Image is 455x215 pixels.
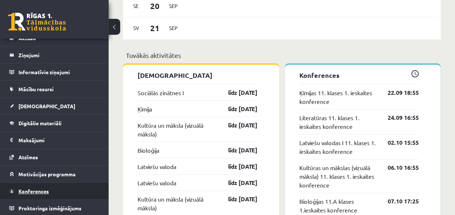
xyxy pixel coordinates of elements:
[299,197,377,214] a: Bioloģijas 11.A klases 1.ieskaites konference
[129,22,144,34] span: Sv
[215,88,257,97] a: līdz [DATE]
[299,163,377,189] a: Kultūras un mākslas (vizuālā māksla) 11. klases 1. ieskaites konference
[215,194,257,203] a: līdz [DATE]
[215,146,257,154] a: līdz [DATE]
[9,115,100,131] a: Digitālie materiāli
[18,205,81,211] span: Proktoringa izmēģinājums
[138,121,215,138] a: Kultūra un māksla (vizuālā māksla)
[138,104,152,113] a: Ķīmija
[138,178,176,187] a: Latviešu valoda
[9,132,100,148] a: Maksājumi
[18,86,54,92] span: Mācību resursi
[166,22,181,34] span: Sep
[215,178,257,187] a: līdz [DATE]
[215,121,257,129] a: līdz [DATE]
[138,70,257,80] p: [DEMOGRAPHIC_DATA]
[138,88,184,97] a: Sociālās zinātnes I
[377,113,419,122] a: 24.09 16:55
[138,162,176,170] a: Latviešu valoda
[215,104,257,113] a: līdz [DATE]
[9,183,100,199] a: Konferences
[18,64,100,80] legend: Informatīvie ziņojumi
[129,0,144,12] span: Se
[377,197,419,205] a: 07.10 17:25
[138,194,215,212] a: Kultūra un māksla (vizuālā māksla)
[299,113,377,130] a: Literatūras 11. klases 1. ieskaites konference
[299,70,419,80] p: Konferences
[18,120,62,126] span: Digitālie materiāli
[377,138,419,147] a: 02.10 15:55
[215,162,257,170] a: līdz [DATE]
[9,81,100,97] a: Mācību resursi
[18,132,100,148] legend: Maksājumi
[377,163,419,172] a: 06.10 16:55
[166,0,181,12] span: Sep
[18,103,75,109] span: [DEMOGRAPHIC_DATA]
[9,98,100,114] a: [DEMOGRAPHIC_DATA]
[299,88,377,105] a: Ķīmijas 11. klases 1. ieskaites konference
[138,146,159,154] a: Bioloģija
[377,88,419,97] a: 22.09 18:55
[299,138,377,155] a: Latviešu valodas I 11. klases 1. ieskaites konference
[126,50,438,60] p: Tuvākās aktivitātes
[8,13,66,31] a: Rīgas 1. Tālmācības vidusskola
[9,166,100,182] a: Motivācijas programma
[18,154,38,160] span: Atzīmes
[9,64,100,80] a: Informatīvie ziņojumi
[18,188,49,194] span: Konferences
[144,22,166,34] span: 21
[9,149,100,165] a: Atzīmes
[9,47,100,63] a: Ziņojumi
[18,47,100,63] legend: Ziņojumi
[18,171,76,177] span: Motivācijas programma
